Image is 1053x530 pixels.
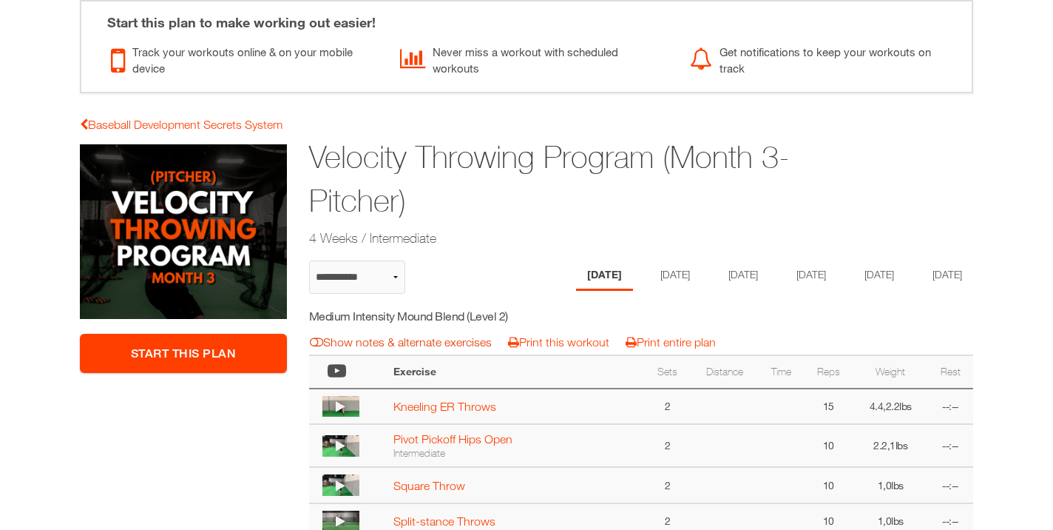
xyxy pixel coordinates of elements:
[853,424,928,467] td: 2.2,1
[310,335,492,349] a: Show notes & alternate exercises
[853,389,928,424] td: 4.4,2.2
[927,424,973,467] td: --:--
[649,261,701,291] li: Day 2
[400,40,667,77] div: Never miss a workout with scheduled workouts
[393,400,496,413] a: Kneeling ER Throws
[322,474,359,495] img: thumbnail.png
[853,467,928,503] td: 1,0
[576,261,633,291] li: Day 1
[309,308,573,324] h5: Medium Intensity Mound Blend (Level 2)
[92,1,961,33] div: Start this plan to make working out easier!
[111,40,378,77] div: Track your workouts online & on your mobile device
[645,389,691,424] td: 2
[853,355,928,389] th: Weight
[80,144,287,319] img: Velocity Throwing Program (Month 3-Pitcher)
[758,355,804,389] th: Time
[393,432,512,446] a: Pivot Pickoff Hips Open
[626,335,716,349] a: Print entire plan
[80,118,282,131] a: Baseball Development Secrets System
[386,355,645,389] th: Exercise
[891,479,904,492] span: lbs
[322,435,359,456] img: thumbnail.png
[691,355,759,389] th: Distance
[322,396,359,417] img: thumbnail.png
[80,334,287,373] a: Start This Plan
[309,135,859,223] h1: Velocity Throwing Program (Month 3-Pitcher)
[853,261,905,291] li: Day 5
[804,355,853,389] th: Reps
[508,335,609,349] a: Print this workout
[690,40,957,77] div: Get notifications to keep your workouts on track
[804,467,853,503] td: 10
[899,400,912,412] span: lbs
[804,389,853,424] td: 15
[927,389,973,424] td: --:--
[393,514,495,528] a: Split-stance Throws
[645,467,691,503] td: 2
[717,261,769,291] li: Day 3
[393,479,465,492] a: Square Throw
[393,446,637,460] div: Intermediate
[804,424,853,467] td: 10
[921,261,973,291] li: Day 6
[895,439,908,452] span: lbs
[927,355,973,389] th: Rest
[645,355,691,389] th: Sets
[891,514,904,527] span: lbs
[309,229,859,247] h2: 4 Weeks / Intermediate
[785,261,837,291] li: Day 4
[927,467,973,503] td: --:--
[645,424,691,467] td: 2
